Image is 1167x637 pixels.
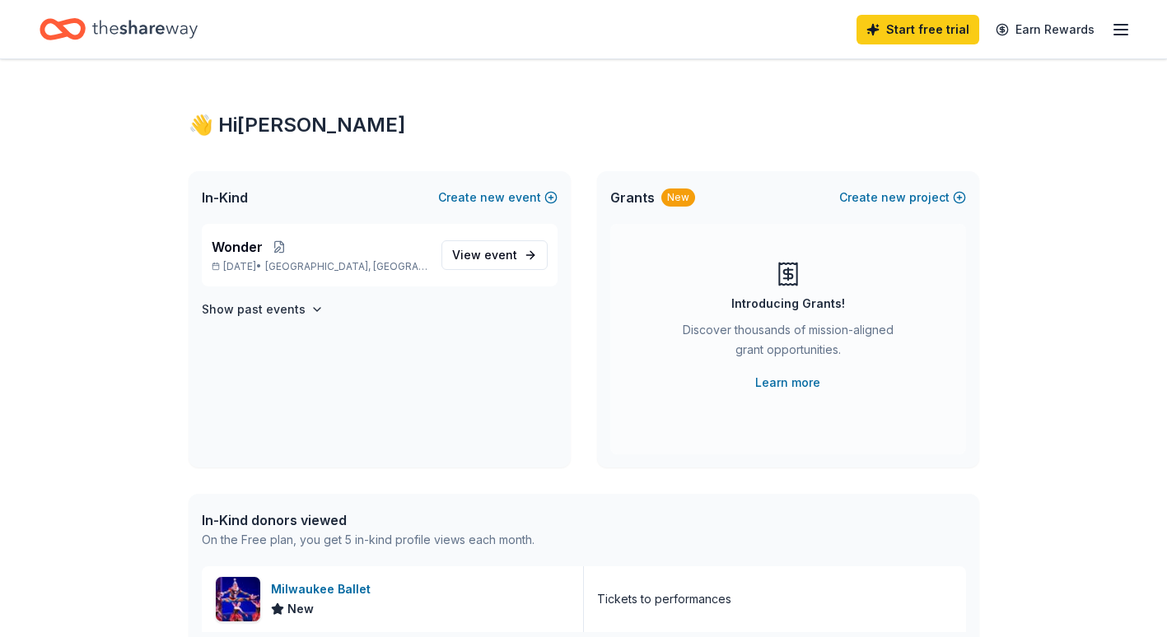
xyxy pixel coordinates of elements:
[597,589,731,609] div: Tickets to performances
[202,530,534,550] div: On the Free plan, you get 5 in-kind profile views each month.
[731,294,845,314] div: Introducing Grants!
[202,300,324,319] button: Show past events
[857,15,979,44] a: Start free trial
[441,240,548,270] a: View event
[484,248,517,262] span: event
[610,188,655,207] span: Grants
[216,577,260,621] img: Image for Milwaukee Ballet
[212,260,428,273] p: [DATE] •
[755,373,820,393] a: Learn more
[189,112,979,138] div: 👋 Hi [PERSON_NAME]
[202,188,248,207] span: In-Kind
[452,245,517,265] span: View
[480,188,505,207] span: new
[202,300,306,319] h4: Show past events
[212,237,263,257] span: Wonder
[676,320,900,366] div: Discover thousands of mission-aligned grant opportunities.
[881,188,906,207] span: new
[287,599,314,619] span: New
[839,188,966,207] button: Createnewproject
[438,188,558,207] button: Createnewevent
[202,510,534,530] div: In-Kind donors viewed
[986,15,1104,44] a: Earn Rewards
[271,579,377,599] div: Milwaukee Ballet
[661,188,695,207] div: New
[265,260,427,273] span: [GEOGRAPHIC_DATA], [GEOGRAPHIC_DATA]
[40,10,198,49] a: Home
